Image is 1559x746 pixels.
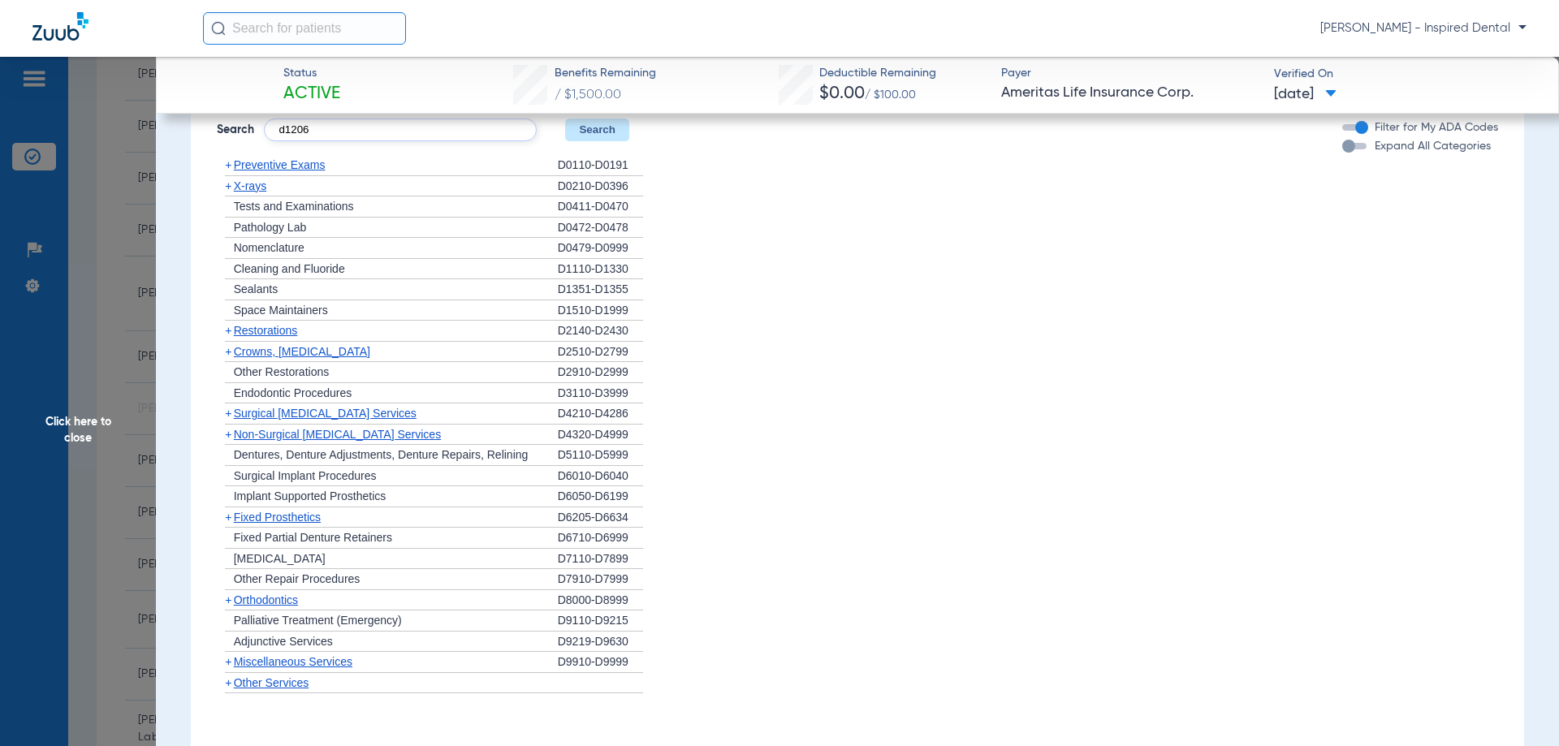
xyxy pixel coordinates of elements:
[234,365,330,378] span: Other Restorations
[264,119,537,141] input: Search by ADA code or keyword…
[234,572,361,585] span: Other Repair Procedures
[558,383,643,404] div: D3110-D3999
[234,489,387,502] span: Implant Supported Prosthetics
[558,279,643,300] div: D1351-D1355
[234,158,326,171] span: Preventive Exams
[558,218,643,239] div: D0472-D0478
[234,262,345,275] span: Cleaning and Fluoride
[558,486,643,507] div: D6050-D6199
[225,324,231,337] span: +
[234,386,352,399] span: Endodontic Procedures
[1001,83,1260,103] span: Ameritas Life Insurance Corp.
[1478,668,1559,746] iframe: Chat Widget
[234,635,333,648] span: Adjunctive Services
[234,511,321,524] span: Fixed Prosthetics
[283,83,340,106] span: Active
[1375,140,1491,152] span: Expand All Categories
[234,221,307,234] span: Pathology Lab
[558,155,643,176] div: D0110-D0191
[558,196,643,218] div: D0411-D0470
[558,403,643,425] div: D4210-D4286
[819,65,936,82] span: Deductible Remaining
[234,531,392,544] span: Fixed Partial Denture Retainers
[234,676,309,689] span: Other Services
[558,610,643,632] div: D9110-D9215
[558,238,643,259] div: D0479-D0999
[558,445,643,466] div: D5110-D5999
[865,89,916,101] span: / $100.00
[558,652,643,673] div: D9910-D9999
[225,158,231,171] span: +
[558,569,643,590] div: D7910-D7999
[1001,65,1260,82] span: Payer
[234,655,352,668] span: Miscellaneous Services
[32,12,89,41] img: Zuub Logo
[558,528,643,549] div: D6710-D6999
[234,614,402,627] span: Palliative Treatment (Emergency)
[1320,20,1527,37] span: [PERSON_NAME] - Inspired Dental
[558,342,643,363] div: D2510-D2799
[1274,84,1337,105] span: [DATE]
[234,552,326,565] span: [MEDICAL_DATA]
[225,407,231,420] span: +
[558,425,643,446] div: D4320-D4999
[234,241,304,254] span: Nomenclature
[1274,66,1533,83] span: Verified On
[225,676,231,689] span: +
[234,304,328,317] span: Space Maintainers
[558,300,643,321] div: D1510-D1999
[558,321,643,342] div: D2140-D2430
[225,345,231,358] span: +
[234,407,417,420] span: Surgical [MEDICAL_DATA] Services
[558,632,643,653] div: D9219-D9630
[565,119,629,141] button: Search
[558,466,643,487] div: D6010-D6040
[558,259,643,280] div: D1110-D1330
[211,21,226,36] img: Search Icon
[555,88,621,101] span: / $1,500.00
[234,593,298,606] span: Orthodontics
[234,428,441,441] span: Non-Surgical [MEDICAL_DATA] Services
[234,469,377,482] span: Surgical Implant Procedures
[558,590,643,611] div: D8000-D8999
[555,65,656,82] span: Benefits Remaining
[225,511,231,524] span: +
[234,345,370,358] span: Crowns, [MEDICAL_DATA]
[225,428,231,441] span: +
[225,593,231,606] span: +
[234,448,529,461] span: Dentures, Denture Adjustments, Denture Repairs, Relining
[203,12,406,45] input: Search for patients
[558,507,643,528] div: D6205-D6634
[217,122,254,138] span: Search
[225,655,231,668] span: +
[234,179,266,192] span: X-rays
[234,282,278,295] span: Sealants
[234,200,354,213] span: Tests and Examinations
[558,362,643,383] div: D2910-D2999
[234,324,298,337] span: Restorations
[283,65,340,82] span: Status
[558,549,643,570] div: D7110-D7899
[558,176,643,197] div: D0210-D0396
[1371,119,1498,136] label: Filter for My ADA Codes
[819,85,865,102] span: $0.00
[225,179,231,192] span: +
